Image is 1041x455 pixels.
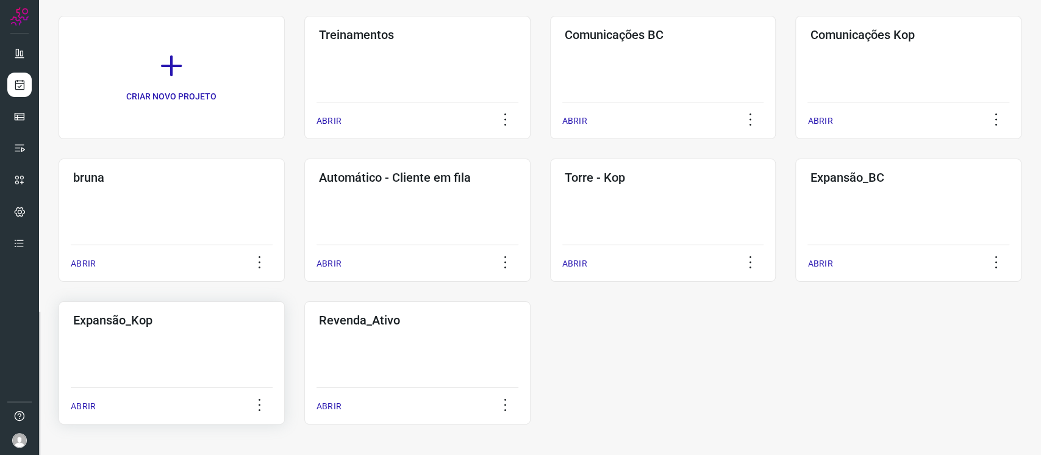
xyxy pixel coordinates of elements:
h3: Expansão_Kop [73,313,270,328]
h3: Expansão_BC [810,170,1007,185]
p: ABRIR [317,115,342,127]
h3: Revenda_Ativo [319,313,516,328]
p: ABRIR [562,115,587,127]
img: Logo [10,7,29,26]
h3: Comunicações Kop [810,27,1007,42]
p: ABRIR [807,115,832,127]
p: ABRIR [71,400,96,413]
img: avatar-user-boy.jpg [12,433,27,448]
p: CRIAR NOVO PROJETO [126,90,216,103]
p: ABRIR [71,257,96,270]
h3: Torre - Kop [565,170,762,185]
h3: Automático - Cliente em fila [319,170,516,185]
p: ABRIR [807,257,832,270]
h3: bruna [73,170,270,185]
h3: Comunicações BC [565,27,762,42]
p: ABRIR [317,400,342,413]
p: ABRIR [562,257,587,270]
p: ABRIR [317,257,342,270]
h3: Treinamentos [319,27,516,42]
